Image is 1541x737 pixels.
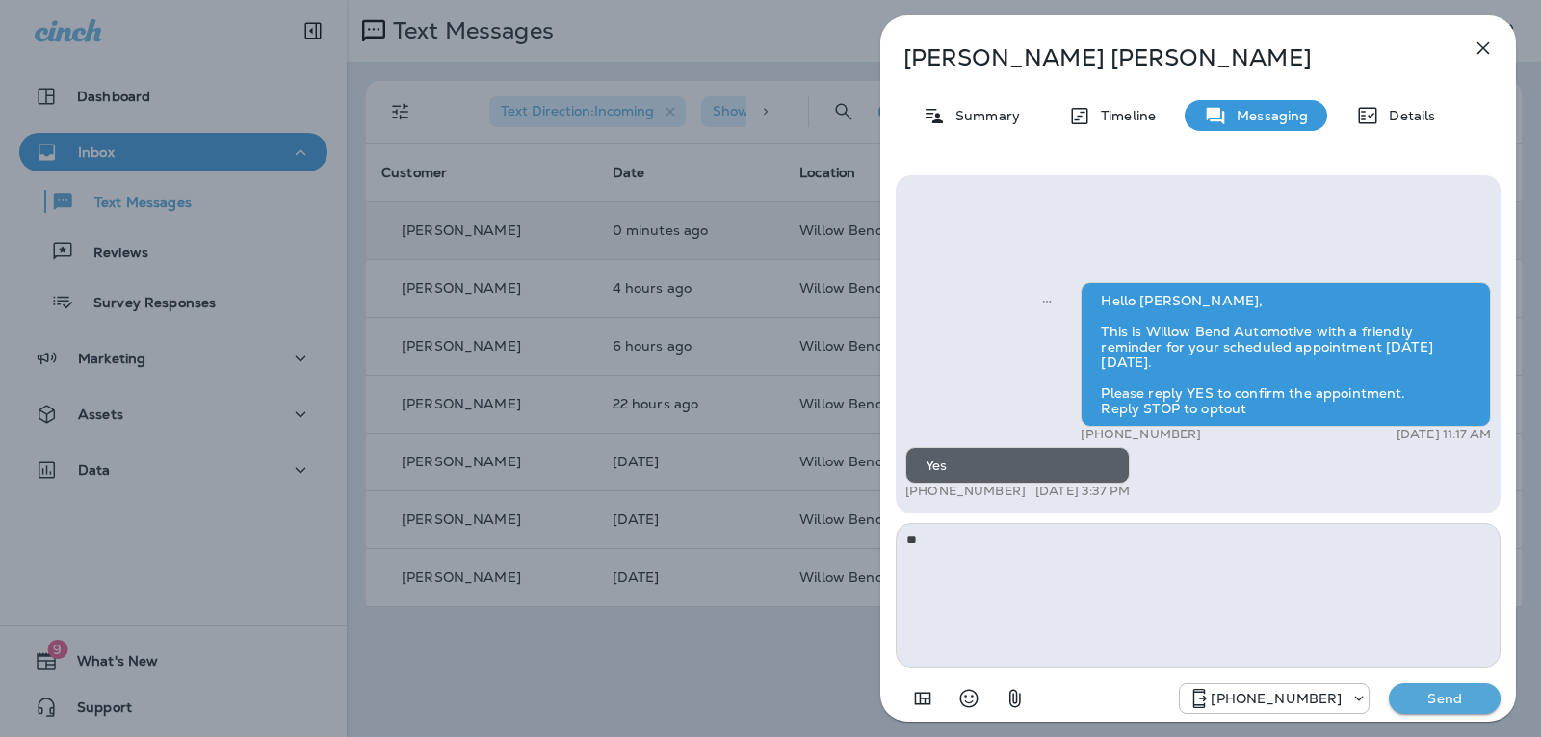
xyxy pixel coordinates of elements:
div: Hello [PERSON_NAME], This is Willow Bend Automotive with a friendly reminder for your scheduled a... [1081,282,1491,427]
p: Summary [946,108,1020,123]
p: [PHONE_NUMBER] [1211,691,1342,706]
button: Send [1389,683,1501,714]
p: Send [1404,690,1485,707]
p: [PHONE_NUMBER] [1081,427,1201,442]
p: Messaging [1227,108,1308,123]
p: [DATE] 3:37 PM [1035,484,1130,499]
p: Timeline [1091,108,1156,123]
p: [DATE] 11:17 AM [1397,427,1491,442]
span: Sent [1042,291,1052,308]
button: Select an emoji [950,679,988,718]
button: Add in a premade template [903,679,942,718]
p: [PERSON_NAME] [PERSON_NAME] [903,44,1429,71]
p: [PHONE_NUMBER] [905,484,1026,499]
div: Yes [905,447,1130,484]
div: +1 (813) 497-4455 [1180,687,1369,710]
p: Details [1379,108,1435,123]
